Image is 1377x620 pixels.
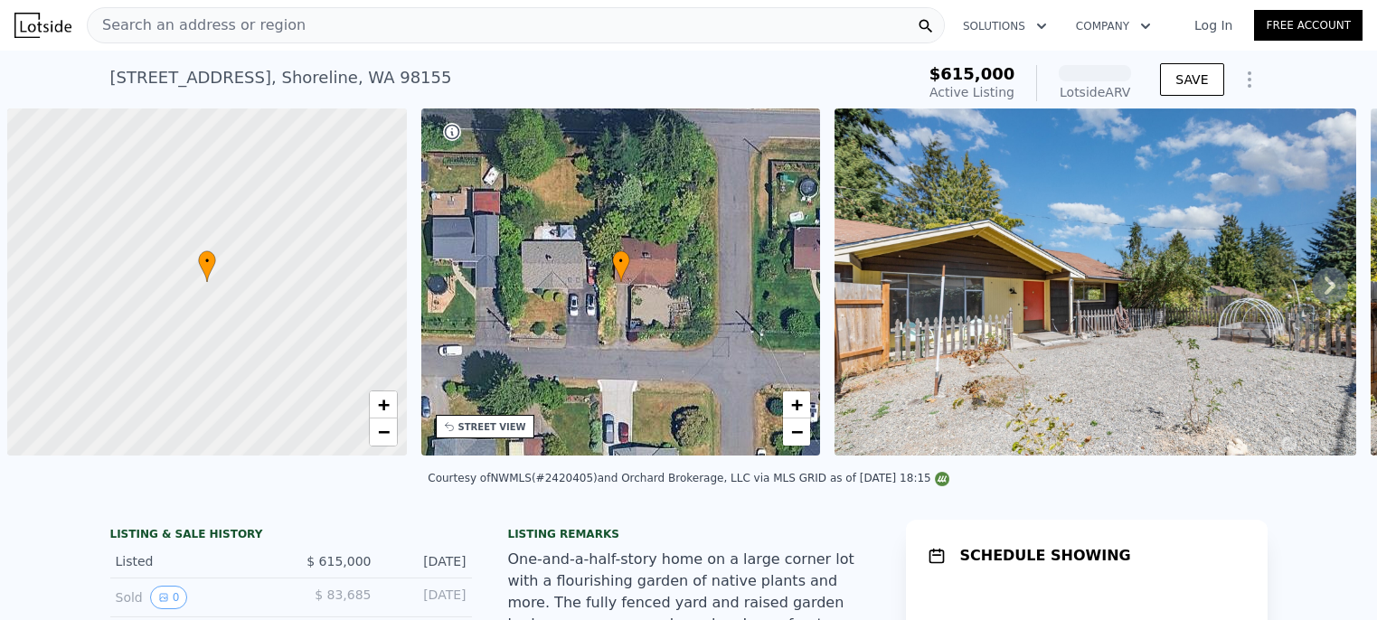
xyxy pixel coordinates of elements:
button: SAVE [1160,63,1223,96]
a: Zoom in [370,391,397,418]
div: Courtesy of NWMLS (#2420405) and Orchard Brokerage, LLC via MLS GRID as of [DATE] 18:15 [428,472,948,484]
button: Solutions [948,10,1061,42]
span: • [612,253,630,269]
a: Zoom out [370,418,397,446]
img: Lotside [14,13,71,38]
button: Company [1061,10,1165,42]
span: Active Listing [929,85,1014,99]
div: Lotside ARV [1059,83,1131,101]
button: View historical data [150,586,188,609]
span: • [198,253,216,269]
div: STREET VIEW [458,420,526,434]
span: + [791,393,803,416]
span: − [791,420,803,443]
span: Search an address or region [88,14,306,36]
img: NWMLS Logo [935,472,949,486]
img: Sale: 167467185 Parcel: 97853055 [835,108,1355,456]
span: $ 615,000 [307,554,371,568]
div: Listed [116,552,277,570]
a: Zoom in [783,391,810,418]
span: + [377,393,389,416]
button: Show Options [1231,61,1268,98]
a: Zoom out [783,418,810,446]
span: $ 83,685 [315,587,371,602]
div: [DATE] [386,552,467,570]
div: [DATE] [386,586,467,609]
div: • [612,250,630,282]
a: Log In [1173,16,1254,34]
span: $615,000 [929,64,1015,83]
h1: SCHEDULE SHOWING [960,545,1131,567]
div: Listing remarks [508,527,870,541]
div: LISTING & SALE HISTORY [110,527,472,545]
div: • [198,250,216,282]
a: Free Account [1254,10,1363,41]
div: [STREET_ADDRESS] , Shoreline , WA 98155 [110,65,452,90]
span: − [377,420,389,443]
div: Sold [116,586,277,609]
